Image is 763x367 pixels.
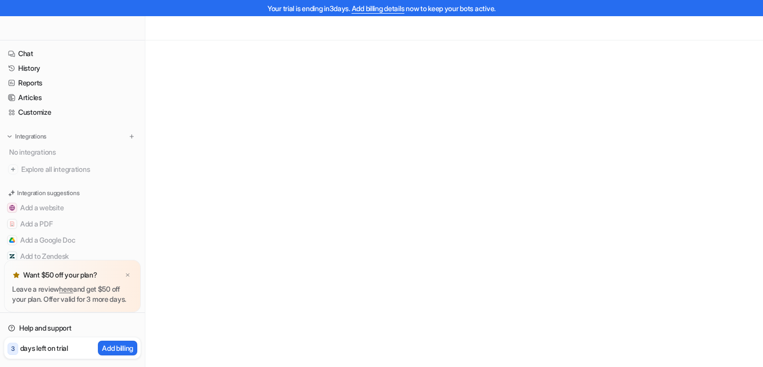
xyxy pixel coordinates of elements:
[15,132,46,141] p: Integrations
[4,47,141,61] a: Chat
[4,105,141,119] a: Customize
[6,144,141,160] div: No integrations
[9,237,15,243] img: Add a Google Doc
[9,221,15,227] img: Add a PDF
[4,232,141,248] button: Add a Google DocAdd a Google Doc
[17,189,79,198] p: Integration suggestions
[23,270,97,280] p: Want $50 off your plan?
[59,285,73,293] a: here
[8,164,18,174] img: explore all integrations
[4,90,141,105] a: Articles
[6,133,13,140] img: expand menu
[21,161,137,177] span: Explore all integrations
[4,162,141,176] a: Explore all integrations
[102,343,133,353] p: Add billing
[4,61,141,75] a: History
[11,344,15,353] p: 3
[20,343,68,353] p: days left on trial
[12,271,20,279] img: star
[4,248,141,264] button: Add to ZendeskAdd to Zendesk
[4,200,141,216] button: Add a websiteAdd a website
[4,131,49,142] button: Integrations
[4,216,141,232] button: Add a PDFAdd a PDF
[4,76,141,90] a: Reports
[98,341,137,355] button: Add billing
[128,133,135,140] img: menu_add.svg
[4,321,141,335] a: Help and support
[125,272,131,279] img: x
[352,4,405,13] a: Add billing details
[9,253,15,259] img: Add to Zendesk
[9,205,15,211] img: Add a website
[12,284,133,304] p: Leave a review and get $50 off your plan. Offer valid for 3 more days.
